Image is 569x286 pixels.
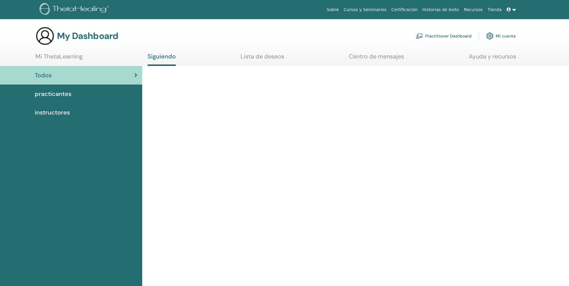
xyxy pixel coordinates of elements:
[35,108,70,117] span: instructores
[461,4,485,15] a: Recursos
[324,4,341,15] a: Sobre
[416,29,472,43] a: Practitioner Dashboard
[40,3,111,16] img: logo.png
[485,4,504,15] a: Tienda
[389,4,420,15] a: Certificación
[35,26,55,46] img: generic-user-icon.jpg
[341,4,389,15] a: Cursos y Seminarios
[486,31,493,41] img: cog.svg
[416,33,423,39] img: chalkboard-teacher.svg
[349,53,404,64] a: Centro de mensajes
[35,53,83,64] a: Mi ThetaLearning
[57,31,118,41] h3: My Dashboard
[241,53,284,64] a: Lista de deseos
[420,4,461,15] a: Historias de éxito
[486,29,516,43] a: Mi cuenta
[148,53,176,66] a: Siguiendo
[469,53,516,64] a: Ayuda y recursos
[35,89,71,98] span: practicantes
[35,71,52,80] span: Todos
